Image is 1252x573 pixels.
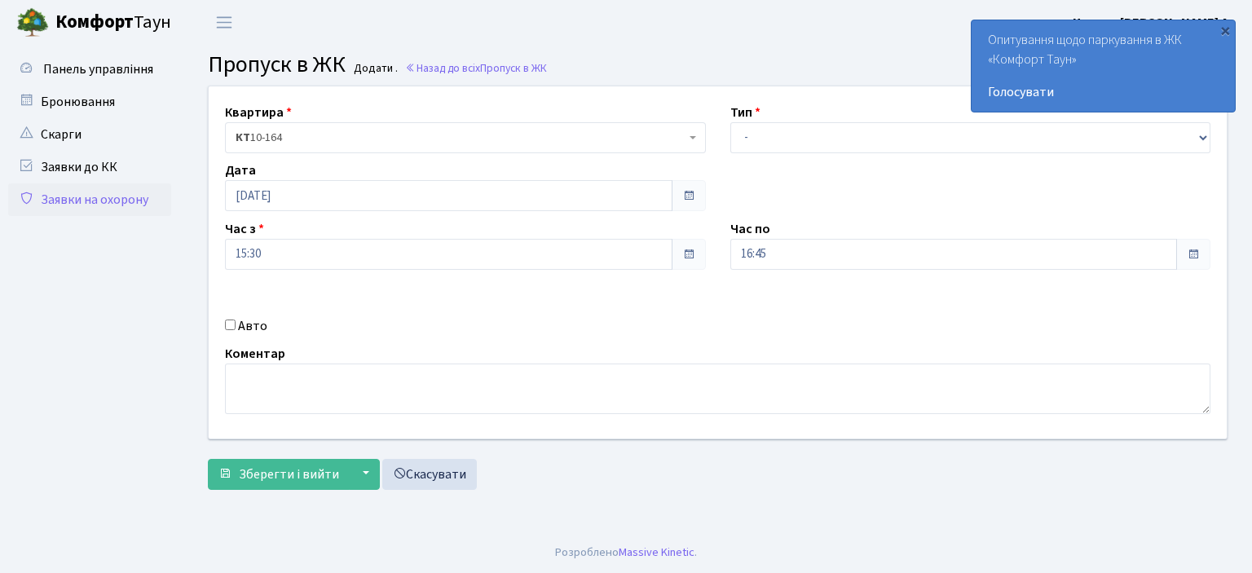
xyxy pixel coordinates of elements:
[55,9,171,37] span: Таун
[225,161,256,180] label: Дата
[236,130,250,146] b: КТ
[480,60,547,76] span: Пропуск в ЖК
[225,103,292,122] label: Квартира
[382,459,477,490] a: Скасувати
[8,151,171,183] a: Заявки до КК
[8,53,171,86] a: Панель управління
[8,86,171,118] a: Бронювання
[8,183,171,216] a: Заявки на охорону
[16,7,49,39] img: logo.png
[1073,14,1232,32] b: Цитрус [PERSON_NAME] А.
[236,130,686,146] span: <b>КТ</b>&nbsp;&nbsp;&nbsp;&nbsp;10-164
[1073,13,1232,33] a: Цитрус [PERSON_NAME] А.
[208,48,346,81] span: Пропуск в ЖК
[225,122,706,153] span: <b>КТ</b>&nbsp;&nbsp;&nbsp;&nbsp;10-164
[8,118,171,151] a: Скарги
[350,62,398,76] small: Додати .
[730,219,770,239] label: Час по
[225,219,264,239] label: Час з
[204,9,245,36] button: Переключити навігацію
[238,316,267,336] label: Авто
[208,459,350,490] button: Зберегти і вийти
[972,20,1235,112] div: Опитування щодо паркування в ЖК «Комфорт Таун»
[239,465,339,483] span: Зберегти і вийти
[43,60,153,78] span: Панель управління
[225,344,285,364] label: Коментар
[55,9,134,35] b: Комфорт
[555,544,697,562] div: Розроблено .
[619,544,694,561] a: Massive Kinetic
[1217,22,1233,38] div: ×
[405,60,547,76] a: Назад до всіхПропуск в ЖК
[988,82,1219,102] a: Голосувати
[730,103,760,122] label: Тип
